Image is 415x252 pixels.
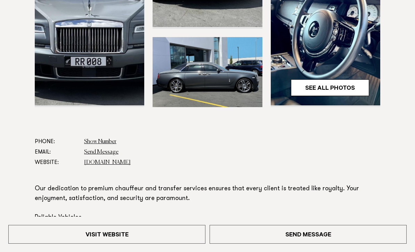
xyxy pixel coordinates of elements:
[84,160,131,165] a: [DOMAIN_NAME]
[210,225,407,244] a: Send Message
[84,139,116,145] a: Show Number
[35,157,79,168] dt: Website:
[84,149,119,155] a: Send Message
[291,79,369,96] a: See All Photos
[35,147,79,157] dt: Email:
[8,225,205,244] a: Visit Website
[35,137,79,147] dt: Phone:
